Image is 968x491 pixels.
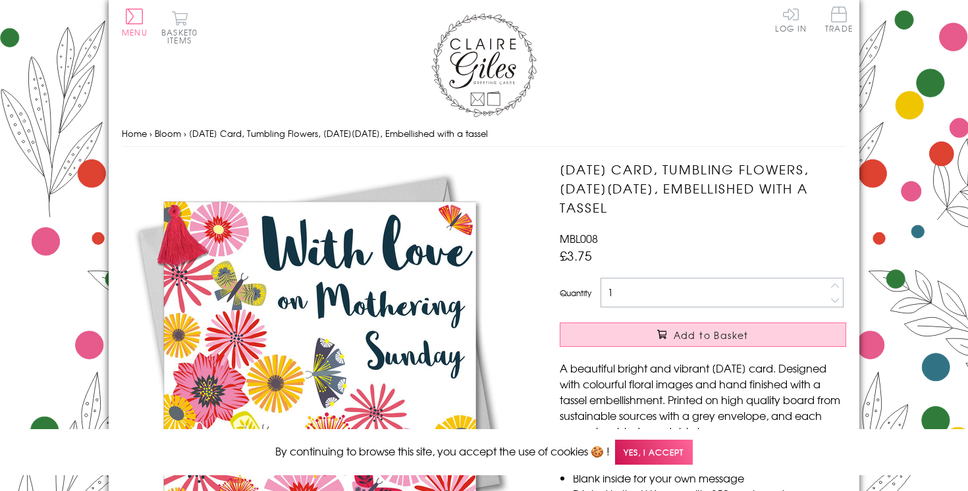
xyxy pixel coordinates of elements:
[155,127,181,140] a: Bloom
[122,9,148,36] button: Menu
[560,246,592,265] span: £3.75
[573,470,846,486] li: Blank inside for your own message
[431,13,537,117] img: Claire Giles Greetings Cards
[560,323,846,347] button: Add to Basket
[560,160,846,217] h1: [DATE] Card, Tumbling Flowers, [DATE][DATE], Embellished with a tassel
[560,287,591,299] label: Quantity
[149,127,152,140] span: ›
[560,230,598,246] span: MBL008
[122,127,147,140] a: Home
[825,7,853,35] a: Trade
[615,440,693,465] span: Yes, I accept
[674,328,749,342] span: Add to Basket
[161,11,198,44] button: Basket0 items
[184,127,186,140] span: ›
[122,120,846,147] nav: breadcrumbs
[167,26,198,46] span: 0 items
[825,7,853,32] span: Trade
[560,360,846,439] p: A beautiful bright and vibrant [DATE] card. Designed with colourful floral images and hand finish...
[122,26,148,38] span: Menu
[775,7,807,32] a: Log In
[189,127,488,140] span: [DATE] Card, Tumbling Flowers, [DATE][DATE], Embellished with a tassel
